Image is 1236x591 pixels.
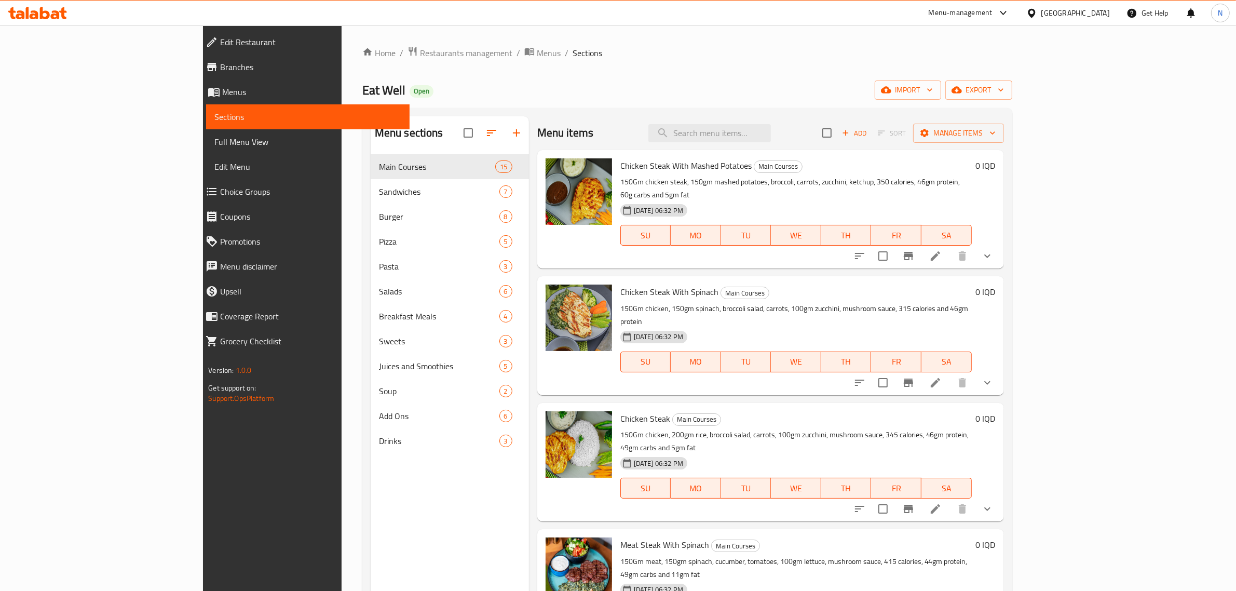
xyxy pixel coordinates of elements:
button: SU [620,478,671,499]
span: 1.0.0 [236,364,252,377]
span: Menu disclaimer [220,260,401,273]
span: Chicken Steak With Spinach [620,284,718,300]
span: FR [875,481,917,496]
div: Main Courses [754,160,803,173]
button: show more [975,244,1000,268]
span: [DATE] 06:32 PM [630,206,687,216]
button: sort-choices [847,496,872,521]
button: SU [620,352,671,372]
span: 15 [496,162,511,172]
button: FR [871,478,921,499]
span: Add Ons [379,410,499,422]
span: 8 [500,212,512,222]
span: Coupons [220,210,401,223]
span: TU [725,228,767,243]
span: Soup [379,385,499,397]
span: Juices and Smoothies [379,360,499,372]
span: Get support on: [208,381,256,395]
h6: 0 IQD [976,538,996,552]
span: MO [675,481,717,496]
a: Upsell [197,279,410,304]
span: SU [625,354,667,369]
span: Salads [379,285,499,298]
span: TU [725,354,767,369]
div: Burger [379,210,499,223]
span: 2 [500,386,512,396]
button: TU [721,352,771,372]
span: Breakfast Meals [379,310,499,323]
button: TH [821,352,872,372]
span: Upsell [220,285,401,298]
a: Promotions [197,229,410,254]
span: WE [775,481,817,496]
img: Chicken Steak With Spinach [546,285,612,351]
div: Open [410,85,433,98]
button: SA [921,478,972,499]
div: items [499,185,512,198]
div: items [495,160,512,173]
button: Branch-specific-item [896,370,921,395]
button: delete [950,370,975,395]
button: MO [671,352,721,372]
span: Sweets [379,335,499,347]
div: items [499,385,512,397]
span: Edit Menu [214,160,401,173]
div: Drinks [379,435,499,447]
button: SU [620,225,671,246]
a: Grocery Checklist [197,329,410,354]
span: Meat Steak With Spinach [620,537,709,553]
a: Edit menu item [929,377,942,389]
div: items [499,435,512,447]
button: TH [821,478,872,499]
a: Restaurants management [408,46,512,60]
div: Sweets3 [371,329,529,354]
button: sort-choices [847,370,872,395]
span: Chicken Steak [620,411,670,426]
span: SU [625,481,667,496]
span: Main Courses [712,540,759,552]
button: show more [975,370,1000,395]
span: Select section [816,122,838,144]
a: Menu disclaimer [197,254,410,279]
button: MO [671,478,721,499]
span: TH [825,228,867,243]
button: FR [871,225,921,246]
a: Coverage Report [197,304,410,329]
span: Chicken Steak With Mashed Potatoes [620,158,752,173]
div: Menu-management [929,7,993,19]
button: delete [950,244,975,268]
span: Add item [838,125,871,141]
div: Pasta3 [371,254,529,279]
div: Main Courses [711,540,760,552]
button: Manage items [913,124,1004,143]
button: WE [771,225,821,246]
span: SA [926,354,968,369]
button: SA [921,352,972,372]
button: Add section [504,120,529,145]
span: Add [840,127,868,139]
button: show more [975,496,1000,521]
div: Main Courses [672,413,721,426]
a: Coupons [197,204,410,229]
span: TU [725,481,767,496]
a: Edit Restaurant [197,30,410,55]
span: Promotions [220,235,401,248]
button: SA [921,225,972,246]
button: TU [721,225,771,246]
span: Version: [208,364,234,377]
span: N [1218,7,1223,19]
div: items [499,410,512,422]
button: export [945,80,1012,100]
h6: 0 IQD [976,411,996,426]
input: search [648,124,771,142]
span: Main Courses [673,413,721,425]
span: Sections [573,47,602,59]
span: Select section first [871,125,913,141]
nav: breadcrumb [362,46,1012,60]
div: Salads6 [371,279,529,304]
span: Sections [214,111,401,123]
div: items [499,360,512,372]
button: import [875,80,941,100]
span: Sandwiches [379,185,499,198]
div: Pizza [379,235,499,248]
